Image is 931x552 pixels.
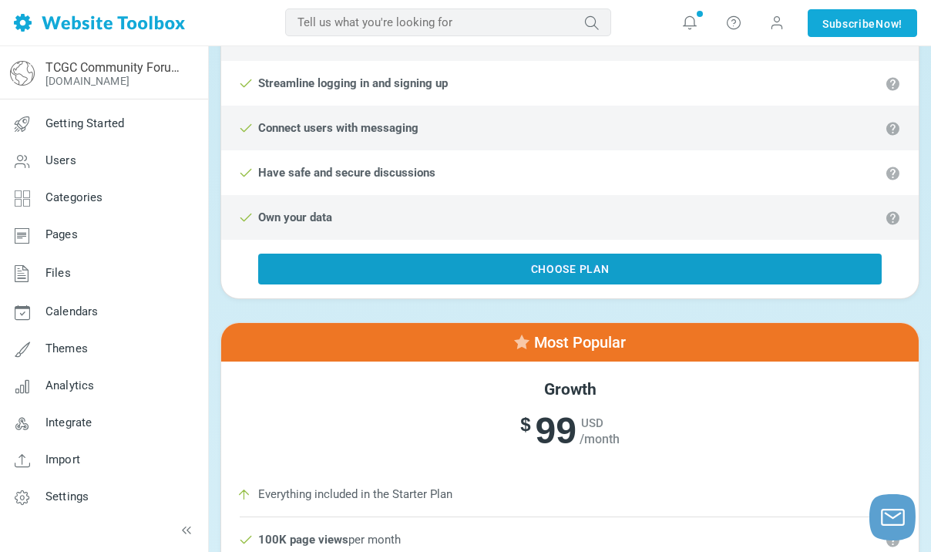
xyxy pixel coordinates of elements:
h5: Growth [225,380,915,399]
span: Import [45,453,80,466]
a: TCGC Community Forum [45,60,180,75]
h5: Most Popular [231,333,909,352]
span: USD [581,416,603,430]
span: Files [45,266,71,280]
strong: Streamline logging in and signing up [258,76,448,90]
sup: $ [520,409,535,439]
a: Choose Plan [258,254,882,284]
span: Getting Started [45,116,124,130]
img: globe-icon.png [10,61,35,86]
input: Tell us what you're looking for [285,8,611,36]
span: Analytics [45,379,94,392]
strong: Have safe and secure discussions [258,166,435,180]
a: SubscribeNow! [808,9,917,37]
a: [DOMAIN_NAME] [45,75,129,87]
span: /month [580,432,620,446]
span: Categories [45,190,103,204]
span: Pages [45,227,78,241]
strong: Connect users with messaging [258,121,418,135]
span: Themes [45,342,88,355]
strong: Own your data [258,210,332,224]
span: Now! [876,15,902,32]
button: Launch chat [869,494,916,540]
span: Users [45,153,76,167]
span: Calendars [45,305,98,318]
h6: 99 [225,409,915,453]
strong: 100K page views [258,533,348,547]
span: Settings [45,490,89,503]
span: Integrate [45,416,92,429]
li: Everything included in the Starter Plan [240,472,900,517]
